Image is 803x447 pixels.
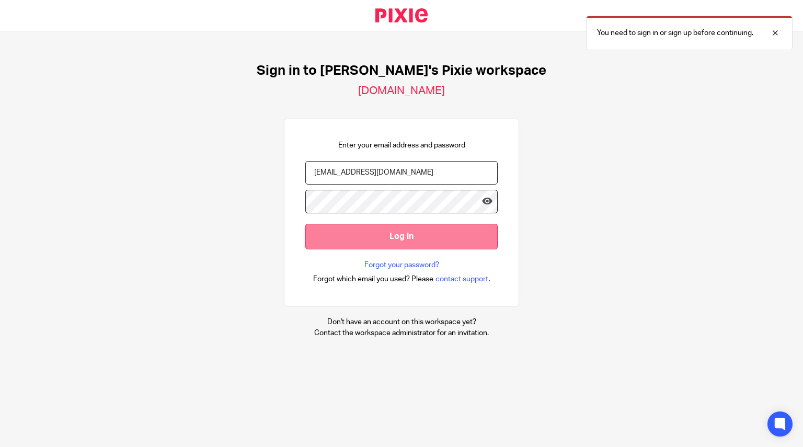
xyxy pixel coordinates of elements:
[257,63,546,79] h1: Sign in to [PERSON_NAME]'s Pixie workspace
[313,273,490,285] div: .
[314,328,489,338] p: Contact the workspace administrator for an invitation.
[314,317,489,327] p: Don't have an account on this workspace yet?
[364,260,439,270] a: Forgot your password?
[305,224,498,249] input: Log in
[338,140,465,151] p: Enter your email address and password
[358,84,445,98] h2: [DOMAIN_NAME]
[435,274,488,284] span: contact support
[313,274,433,284] span: Forgot which email you used? Please
[597,28,753,38] p: You need to sign in or sign up before continuing.
[305,161,498,185] input: name@example.com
